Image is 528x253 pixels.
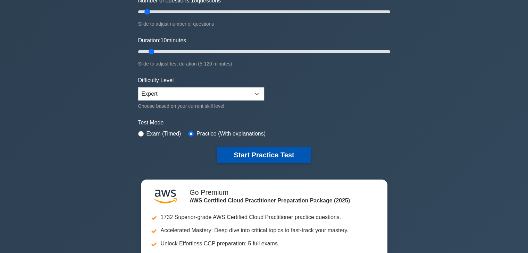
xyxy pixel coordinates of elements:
[160,37,167,43] span: 10
[138,102,264,110] div: Choose based on your current skill level
[138,36,186,45] label: Duration: minutes
[138,20,390,28] div: Slide to adjust number of questions
[138,60,390,68] div: Slide to adjust test duration (5-120 minutes)
[196,130,266,138] label: Practice (With explanations)
[138,76,174,85] label: Difficulty Level
[138,119,390,127] label: Test Mode
[146,130,181,138] label: Exam (Timed)
[217,147,311,163] button: Start Practice Test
